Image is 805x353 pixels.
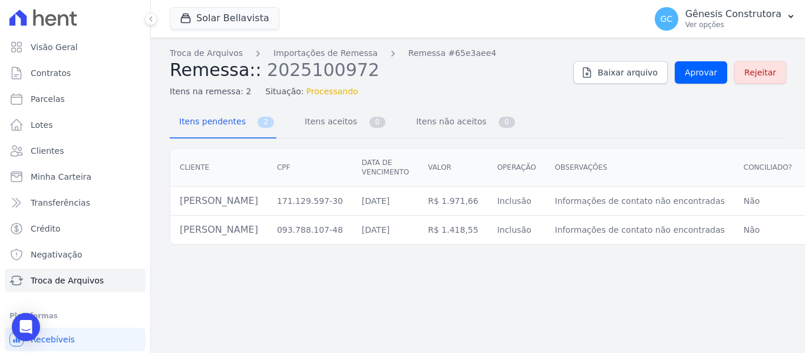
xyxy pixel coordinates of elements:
span: Visão Geral [31,41,78,53]
span: Remessa:: [170,60,262,80]
div: Open Intercom Messenger [12,313,40,341]
span: Clientes [31,145,64,157]
td: Inclusão [488,216,546,245]
span: Situação: [265,85,303,98]
span: Itens não aceitos [409,110,489,133]
span: Negativação [31,249,83,260]
td: [PERSON_NAME] [170,216,268,245]
a: Minha Carteira [5,165,146,189]
nav: Breadcrumb [170,47,564,60]
td: Informações de contato não encontradas [546,216,734,245]
td: Inclusão [488,187,546,216]
a: Remessa #65e3aee4 [408,47,496,60]
span: 2025100972 [267,58,380,80]
a: Importações de Remessa [273,47,378,60]
span: Processando [306,85,358,98]
span: Recebíveis [31,334,75,345]
th: Valor [418,149,487,187]
a: Itens aceitos 0 [295,107,388,138]
a: Rejeitar [734,61,786,84]
span: Minha Carteira [31,171,91,183]
td: Não [734,216,801,245]
a: Parcelas [5,87,146,111]
a: Recebíveis [5,328,146,351]
td: [PERSON_NAME] [170,187,268,216]
span: 2 [258,117,274,128]
a: Negativação [5,243,146,266]
th: Conciliado? [734,149,801,187]
a: Itens não aceitos 0 [407,107,517,138]
th: Cliente [170,149,268,187]
td: [DATE] [352,187,418,216]
button: Solar Bellavista [170,7,279,29]
a: Contratos [5,61,146,85]
td: R$ 1.418,55 [418,216,487,245]
td: Não [734,187,801,216]
span: GC [660,15,672,23]
span: Crédito [31,223,61,235]
th: Observações [546,149,734,187]
a: Troca de Arquivos [5,269,146,292]
a: Transferências [5,191,146,215]
span: 0 [499,117,515,128]
a: Aprovar [675,61,727,84]
td: Informações de contato não encontradas [546,187,734,216]
a: Baixar arquivo [573,61,668,84]
nav: Tab selector [170,107,517,138]
button: GC Gênesis Construtora Ver opções [645,2,805,35]
td: [DATE] [352,216,418,245]
a: Itens pendentes 2 [170,107,276,138]
span: Troca de Arquivos [31,275,104,286]
td: R$ 1.971,66 [418,187,487,216]
a: Crédito [5,217,146,240]
th: Operação [488,149,546,187]
span: Contratos [31,67,71,79]
a: Clientes [5,139,146,163]
p: Gênesis Construtora [685,8,781,20]
div: Plataformas [9,309,141,323]
span: Itens pendentes [172,110,248,133]
span: Rejeitar [744,67,776,78]
span: Parcelas [31,93,65,105]
span: Itens aceitos [298,110,359,133]
span: Lotes [31,119,53,131]
td: 171.129.597-30 [268,187,352,216]
span: Baixar arquivo [598,67,658,78]
th: CPF [268,149,352,187]
span: Aprovar [685,67,717,78]
span: 0 [369,117,386,128]
a: Lotes [5,113,146,137]
th: Data de vencimento [352,149,418,187]
a: Troca de Arquivos [170,47,243,60]
span: Transferências [31,197,90,209]
a: Visão Geral [5,35,146,59]
td: 093.788.107-48 [268,216,352,245]
p: Ver opções [685,20,781,29]
span: Itens na remessa: 2 [170,85,251,98]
